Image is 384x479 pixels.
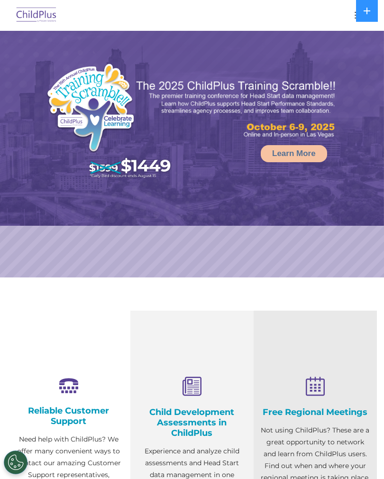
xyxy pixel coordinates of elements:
[4,451,27,474] button: Cookies Settings
[14,405,123,426] h4: Reliable Customer Support
[137,407,247,438] h4: Child Development Assessments in ChildPlus
[261,407,370,417] h4: Free Regional Meetings
[261,145,327,162] a: Learn More
[14,4,59,27] img: ChildPlus by Procare Solutions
